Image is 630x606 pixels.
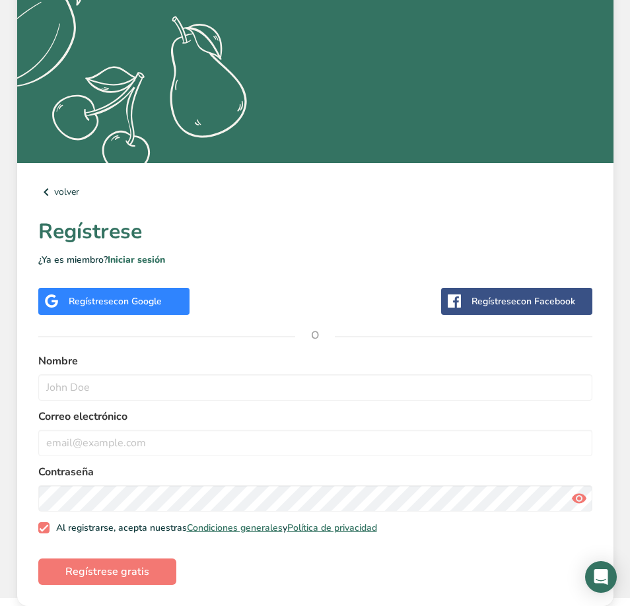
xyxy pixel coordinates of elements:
[38,464,592,480] label: Contraseña
[38,374,592,401] input: John Doe
[38,216,592,248] h1: Regístrese
[516,295,575,308] span: con Facebook
[65,564,149,580] span: Regístrese gratis
[38,184,592,200] a: volver
[38,409,592,424] label: Correo electrónico
[38,558,176,585] button: Regístrese gratis
[287,522,377,534] a: Política de privacidad
[69,294,162,308] div: Regístrese
[38,253,592,267] p: ¿Ya es miembro?
[38,430,592,456] input: email@example.com
[295,316,335,355] span: O
[114,295,162,308] span: con Google
[38,353,592,369] label: Nombre
[50,522,377,534] span: Al registrarse, acepta nuestras y
[187,522,283,534] a: Condiciones generales
[108,253,165,266] a: Iniciar sesión
[585,561,617,593] div: Open Intercom Messenger
[472,294,575,308] div: Regístrese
